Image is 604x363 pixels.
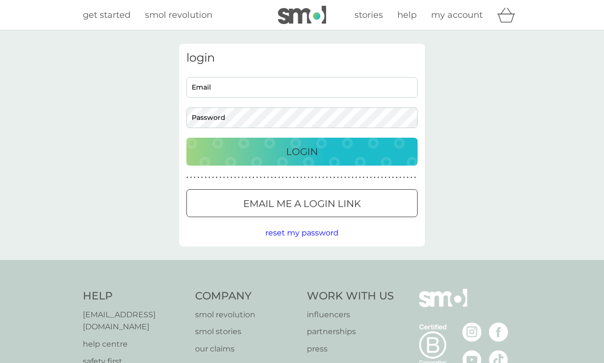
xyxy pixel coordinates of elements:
img: visit the smol Instagram page [462,323,482,342]
p: ● [205,175,207,180]
p: ● [304,175,306,180]
p: ● [293,175,295,180]
a: get started [83,8,131,22]
p: ● [341,175,342,180]
h4: Company [195,289,298,304]
a: smol revolution [195,309,298,321]
p: ● [286,175,288,180]
p: ● [396,175,398,180]
p: ● [355,175,357,180]
h3: login [186,51,418,65]
p: ● [407,175,409,180]
a: influencers [307,309,394,321]
p: ● [337,175,339,180]
p: ● [227,175,229,180]
p: ● [322,175,324,180]
p: ● [267,175,269,180]
a: press [307,343,394,355]
p: ● [359,175,361,180]
p: ● [344,175,346,180]
p: ● [311,175,313,180]
p: ● [201,175,203,180]
p: ● [333,175,335,180]
a: partnerships [307,325,394,338]
p: ● [399,175,401,180]
a: smol revolution [145,8,212,22]
p: ● [326,175,328,180]
p: ● [197,175,199,180]
a: stories [355,8,383,22]
span: get started [83,10,131,20]
p: ● [300,175,302,180]
img: visit the smol Facebook page [489,323,508,342]
p: ● [410,175,412,180]
p: ● [370,175,372,180]
p: ● [352,175,354,180]
p: ● [263,175,265,180]
p: ● [209,175,210,180]
span: reset my password [265,228,339,237]
a: [EMAIL_ADDRESS][DOMAIN_NAME] [83,309,185,333]
p: ● [216,175,218,180]
p: ● [186,175,188,180]
button: reset my password [265,227,339,239]
p: ● [271,175,273,180]
a: help [397,8,417,22]
p: ● [256,175,258,180]
p: ● [392,175,394,180]
a: help centre [83,338,185,350]
p: ● [297,175,299,180]
p: ● [190,175,192,180]
p: ● [319,175,321,180]
p: ● [385,175,387,180]
h4: Work With Us [307,289,394,304]
p: ● [238,175,240,180]
p: ● [348,175,350,180]
p: Email me a login link [243,196,361,211]
p: ● [245,175,247,180]
img: smol [278,6,326,24]
p: ● [194,175,196,180]
div: basket [497,5,521,25]
p: ● [223,175,225,180]
p: ● [414,175,416,180]
img: smol [419,289,467,322]
button: Email me a login link [186,189,418,217]
a: my account [431,8,483,22]
p: ● [308,175,310,180]
p: ● [315,175,317,180]
span: help [397,10,417,20]
p: ● [278,175,280,180]
p: ● [378,175,380,180]
p: ● [403,175,405,180]
p: ● [234,175,236,180]
p: Login [286,144,318,159]
span: stories [355,10,383,20]
button: Login [186,138,418,166]
h4: Help [83,289,185,304]
p: ● [260,175,262,180]
p: ● [275,175,276,180]
p: ● [212,175,214,180]
p: ● [329,175,331,180]
a: our claims [195,343,298,355]
p: ● [241,175,243,180]
p: ● [282,175,284,180]
p: ● [363,175,365,180]
p: ● [367,175,368,180]
p: ● [381,175,383,180]
p: ● [289,175,291,180]
p: ● [249,175,251,180]
p: ● [388,175,390,180]
p: ● [220,175,222,180]
p: ● [252,175,254,180]
a: smol stories [195,325,298,338]
span: smol revolution [145,10,212,20]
